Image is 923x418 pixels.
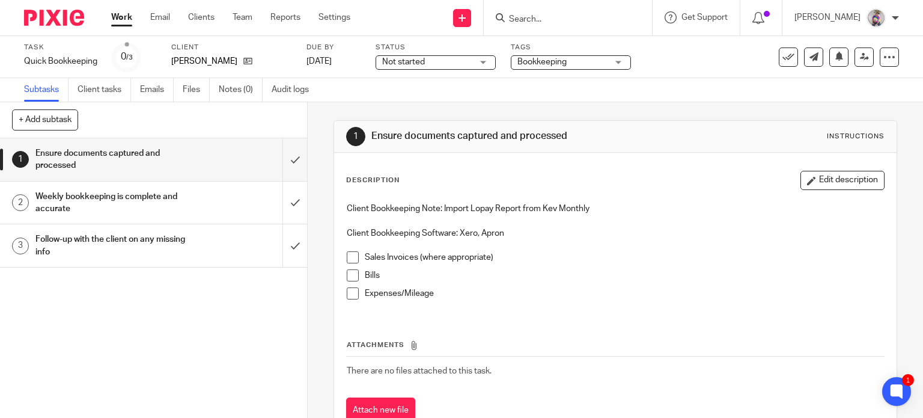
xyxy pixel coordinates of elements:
[508,14,616,25] input: Search
[511,43,631,52] label: Tags
[12,151,29,168] div: 1
[150,11,170,23] a: Email
[376,43,496,52] label: Status
[270,11,300,23] a: Reports
[78,78,131,102] a: Client tasks
[306,43,361,52] label: Due by
[365,251,885,263] p: Sales Invoices (where appropriate)
[188,11,215,23] a: Clients
[24,10,84,26] img: Pixie
[867,8,886,28] img: DBTieDye.jpg
[347,342,404,348] span: Attachments
[121,50,133,64] div: 0
[24,78,69,102] a: Subtasks
[12,238,29,254] div: 3
[681,13,728,22] span: Get Support
[24,43,97,52] label: Task
[318,11,350,23] a: Settings
[365,269,885,281] p: Bills
[346,176,400,185] p: Description
[347,203,885,215] p: Client Bookkeeping Note: Import Lopay Report from Kev Monthly
[306,57,332,66] span: [DATE]
[140,78,174,102] a: Emails
[111,11,132,23] a: Work
[902,374,914,386] div: 1
[800,171,885,190] button: Edit description
[827,132,885,141] div: Instructions
[126,54,133,61] small: /3
[12,194,29,211] div: 2
[171,55,237,67] p: [PERSON_NAME]
[347,367,492,375] span: There are no files attached to this task.
[517,58,567,66] span: Bookkeeping
[219,78,263,102] a: Notes (0)
[35,188,192,218] h1: Weekly bookkeeping is complete and accurate
[794,11,861,23] p: [PERSON_NAME]
[171,43,291,52] label: Client
[346,127,365,146] div: 1
[365,287,885,300] p: Expenses/Mileage
[12,109,78,130] button: + Add subtask
[272,78,318,102] a: Audit logs
[183,78,210,102] a: Files
[347,227,885,239] p: Client Bookkeeping Software: Xero, Apron
[35,230,192,261] h1: Follow-up with the client on any missing info
[371,130,641,143] h1: Ensure documents captured and processed
[233,11,252,23] a: Team
[382,58,425,66] span: Not started
[24,55,97,67] div: Quick Bookkeeping
[35,144,192,175] h1: Ensure documents captured and processed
